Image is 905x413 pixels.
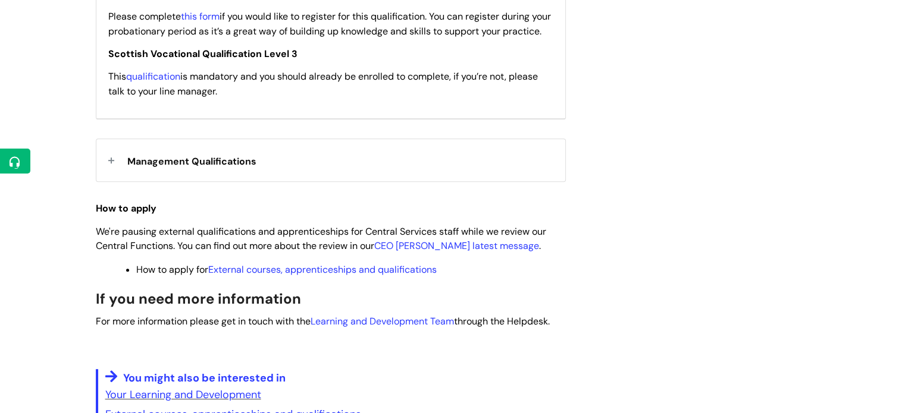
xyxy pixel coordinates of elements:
span: How to apply for [136,263,437,276]
span: You might also be interested in [123,371,286,385]
strong: How to apply [96,202,156,215]
a: CEO [PERSON_NAME] latest message [374,239,539,252]
span: If you need more information [96,289,301,308]
a: qualification [126,70,180,83]
span: This is mandatory and you should already be enrolled to complete, if you’re not, please talk to y... [108,70,538,97]
a: External courses, apprenticeships and qualifications [208,263,437,276]
span: Management Qualifications [127,155,256,168]
span: Scottish Vocational Qualification Level 3 [108,48,298,60]
span: We're pausing external qualifications and apprenticeships for Central Services staff while we rev... [96,225,546,253]
span: For more information please get in touch with the through the Helpdesk. [96,315,550,327]
span: Please complete if you would like to register for this qualification. You can register during you... [108,10,551,37]
a: this form [181,10,220,23]
a: Your Learning and Development [105,387,261,402]
a: Learning and Development Team [311,315,454,327]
